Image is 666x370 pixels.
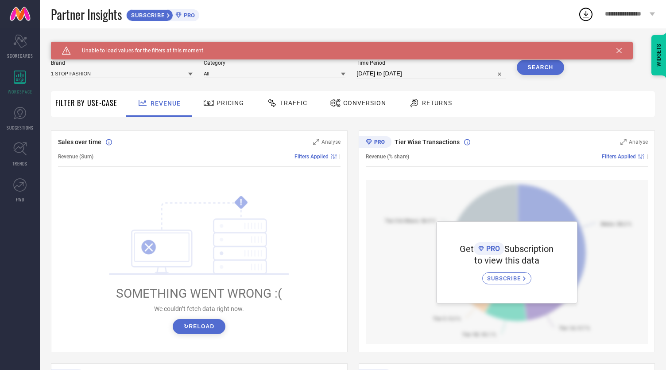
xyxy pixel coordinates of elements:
span: We couldn’t fetch data right now. [154,305,244,312]
span: TRENDS [12,160,27,167]
svg: Zoom [313,139,319,145]
span: Filters Applied [602,154,636,160]
a: SUBSCRIBE [482,266,531,284]
span: Unable to load values for the filters at this moment. [71,47,205,54]
span: Revenue (Sum) [58,154,93,160]
span: Filter By Use-Case [55,98,117,108]
span: SYSTEM WORKSPACE [51,42,112,49]
span: PRO [484,244,500,253]
span: FWD [16,196,24,203]
span: | [339,154,341,160]
span: WORKSPACE [8,88,32,95]
span: Revenue [151,100,181,107]
span: Analyse [321,139,341,145]
span: Sales over time [58,138,101,146]
span: Brand [51,60,193,66]
span: Get [460,244,474,254]
div: Open download list [578,6,594,22]
span: Traffic [280,99,307,106]
span: Time Period [356,60,505,66]
span: Returns [422,99,452,106]
span: PRO [182,12,195,19]
a: SUBSCRIBEPRO [126,7,199,21]
span: SCORECARDS [7,52,33,59]
span: Conversion [343,99,386,106]
div: Premium [359,136,391,150]
span: Subscription [504,244,554,254]
span: Revenue (% share) [366,154,409,160]
span: Filters Applied [294,154,329,160]
span: SUBSCRIBE [487,275,523,282]
button: Search [517,60,565,75]
span: SUGGESTIONS [7,124,34,131]
input: Select time period [356,68,505,79]
span: Category [204,60,345,66]
span: | [647,154,648,160]
span: Analyse [629,139,648,145]
span: Tier Wise Transactions [395,138,460,146]
span: Partner Insights [51,5,122,24]
span: Pricing [217,99,244,106]
span: SUBSCRIBE [127,12,167,19]
tspan: ! [240,197,242,208]
span: to view this data [474,255,539,266]
button: ↻Reload [173,319,225,334]
svg: Zoom [620,139,627,145]
span: SOMETHING WENT WRONG :( [116,286,282,301]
